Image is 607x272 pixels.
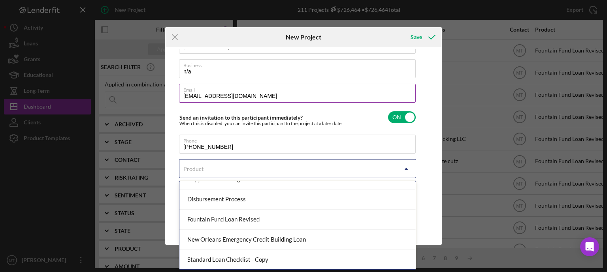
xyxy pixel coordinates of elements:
div: Product [183,166,204,172]
h6: New Project [286,34,321,41]
div: When this is disabled, you can invite this participant to the project at a later date. [179,121,343,126]
div: Standard Loan Checklist - Copy [179,250,416,270]
div: New Orleans Emergency Credit Building Loan [179,230,416,250]
div: Open Intercom Messenger [580,237,599,256]
button: Save [403,29,442,45]
label: Business [183,60,416,68]
label: Email [183,84,416,93]
div: Save [411,29,422,45]
label: Phone [183,135,416,144]
div: Fountain Fund Loan Revised [179,210,416,230]
label: Send an invitation to this participant immediately? [179,114,303,121]
div: Disbursement Process [179,189,416,210]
